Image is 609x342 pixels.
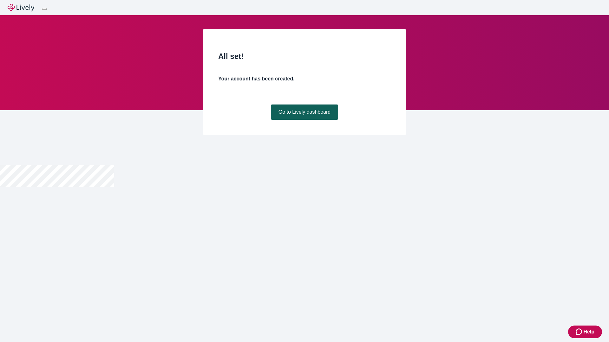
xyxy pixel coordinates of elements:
span: Help [583,328,594,336]
button: Log out [42,8,47,10]
a: Go to Lively dashboard [271,104,338,120]
img: Lively [8,4,34,11]
h4: Your account has been created. [218,75,391,83]
svg: Zendesk support icon [576,328,583,336]
h2: All set! [218,51,391,62]
button: Zendesk support iconHelp [568,326,602,338]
